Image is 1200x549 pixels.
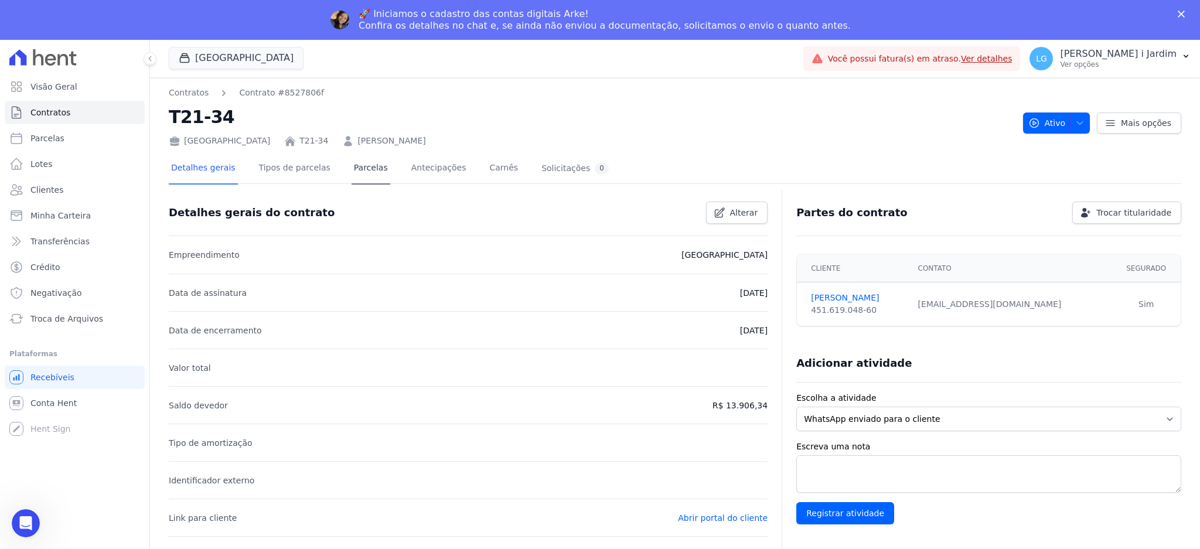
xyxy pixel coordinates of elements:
[30,313,103,325] span: Troca de Arquivos
[169,323,262,337] p: Data de encerramento
[169,286,247,300] p: Data de assinatura
[169,511,237,525] p: Link para cliente
[169,104,1014,130] h2: T21-34
[5,101,145,124] a: Contratos
[5,152,145,176] a: Lotes
[30,397,77,409] span: Conta Hent
[30,158,53,170] span: Lotes
[30,261,60,273] span: Crédito
[169,206,335,220] h3: Detalhes gerais do contrato
[740,286,768,300] p: [DATE]
[169,436,253,450] p: Tipo de amortização
[12,509,40,537] iframe: Intercom live chat
[1112,255,1181,282] th: Segurado
[5,178,145,202] a: Clientes
[169,473,254,487] p: Identificador externo
[5,230,145,253] a: Transferências
[5,391,145,415] a: Conta Hent
[169,87,324,99] nav: Breadcrumb
[796,206,908,220] h3: Partes do contrato
[1096,207,1171,219] span: Trocar titularidade
[9,347,140,361] div: Plataformas
[30,184,63,196] span: Clientes
[169,248,240,262] p: Empreendimento
[30,81,77,93] span: Visão Geral
[30,371,74,383] span: Recebíveis
[1023,112,1090,134] button: Ativo
[539,154,611,185] a: Solicitações0
[796,441,1181,453] label: Escreva uma nota
[352,154,390,185] a: Parcelas
[169,87,1014,99] nav: Breadcrumb
[5,281,145,305] a: Negativação
[712,398,768,412] p: R$ 13.906,34
[169,154,238,185] a: Detalhes gerais
[796,392,1181,404] label: Escolha a atividade
[1060,48,1177,60] p: [PERSON_NAME] i Jardim
[796,502,894,524] input: Registrar atividade
[1072,202,1181,224] a: Trocar titularidade
[706,202,768,224] a: Alterar
[918,298,1105,311] div: [EMAIL_ADDRESS][DOMAIN_NAME]
[30,236,90,247] span: Transferências
[1097,112,1181,134] a: Mais opções
[811,304,904,316] div: 451.619.048-60
[961,54,1012,63] a: Ver detalhes
[678,513,768,523] a: Abrir portal do cliente
[30,132,64,144] span: Parcelas
[595,163,609,174] div: 0
[169,398,228,412] p: Saldo devedor
[1178,11,1189,18] div: Fechar
[730,207,758,219] span: Alterar
[409,154,469,185] a: Antecipações
[1028,112,1066,134] span: Ativo
[30,287,82,299] span: Negativação
[30,210,91,221] span: Minha Carteira
[239,87,324,99] a: Contrato #8527806f
[811,292,904,304] a: [PERSON_NAME]
[5,366,145,389] a: Recebíveis
[1036,54,1047,63] span: LG
[487,154,520,185] a: Carnês
[5,127,145,150] a: Parcelas
[740,323,768,337] p: [DATE]
[796,356,912,370] h3: Adicionar atividade
[169,47,304,69] button: [GEOGRAPHIC_DATA]
[169,361,211,375] p: Valor total
[330,11,349,29] img: Profile image for Adriane
[5,255,145,279] a: Crédito
[5,204,145,227] a: Minha Carteira
[169,135,270,147] div: [GEOGRAPHIC_DATA]
[797,255,911,282] th: Cliente
[1020,42,1200,75] button: LG [PERSON_NAME] i Jardim Ver opções
[541,163,609,174] div: Solicitações
[357,135,425,147] a: [PERSON_NAME]
[359,8,851,32] div: 🚀 Iniciamos o cadastro das contas digitais Arke! Confira os detalhes no chat e, se ainda não envi...
[5,75,145,98] a: Visão Geral
[828,53,1012,65] span: Você possui fatura(s) em atraso.
[911,255,1112,282] th: Contato
[169,87,209,99] a: Contratos
[1112,282,1181,326] td: Sim
[5,307,145,330] a: Troca de Arquivos
[681,248,768,262] p: [GEOGRAPHIC_DATA]
[1060,60,1177,69] p: Ver opções
[1121,117,1171,129] span: Mais opções
[257,154,333,185] a: Tipos de parcelas
[30,107,70,118] span: Contratos
[299,135,328,147] a: T21-34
